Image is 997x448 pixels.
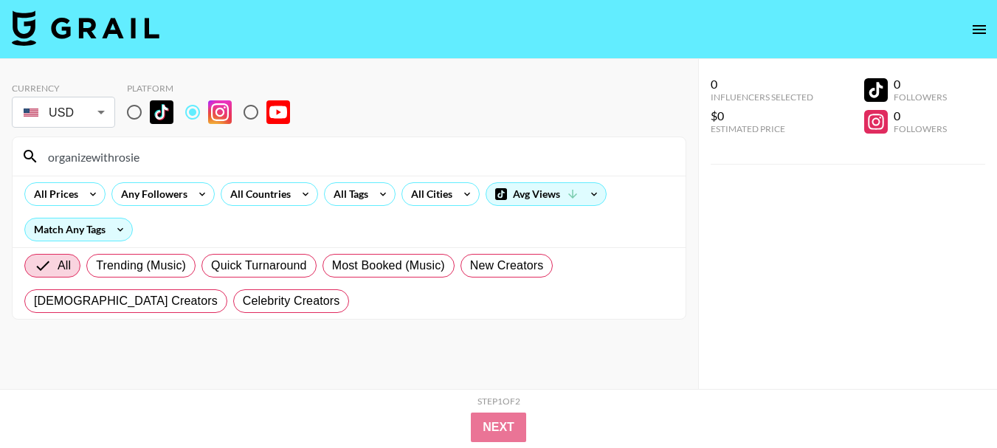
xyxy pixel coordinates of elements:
button: open drawer [965,15,994,44]
div: All Tags [325,183,371,205]
div: 0 [894,77,947,92]
div: Influencers Selected [711,92,813,103]
div: Currency [12,83,115,94]
iframe: Drift Widget Chat Controller [923,374,979,430]
div: All Prices [25,183,81,205]
div: Match Any Tags [25,218,132,241]
div: Any Followers [112,183,190,205]
img: Grail Talent [12,10,159,46]
div: Avg Views [486,183,606,205]
img: TikTok [150,100,173,124]
span: Most Booked (Music) [332,257,445,275]
span: Trending (Music) [96,257,186,275]
div: All Cities [402,183,455,205]
div: Followers [894,123,947,134]
div: 0 [894,108,947,123]
span: Celebrity Creators [243,292,340,310]
button: Next [471,413,526,442]
span: [DEMOGRAPHIC_DATA] Creators [34,292,218,310]
span: Quick Turnaround [211,257,307,275]
span: All [58,257,71,275]
span: New Creators [470,257,544,275]
div: 0 [711,77,813,92]
div: $0 [711,108,813,123]
div: Followers [894,92,947,103]
img: YouTube [266,100,290,124]
img: Instagram [208,100,232,124]
div: USD [15,100,112,125]
div: All Countries [221,183,294,205]
div: Estimated Price [711,123,813,134]
div: Step 1 of 2 [477,396,520,407]
input: Search by User Name [39,145,677,168]
div: Platform [127,83,302,94]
